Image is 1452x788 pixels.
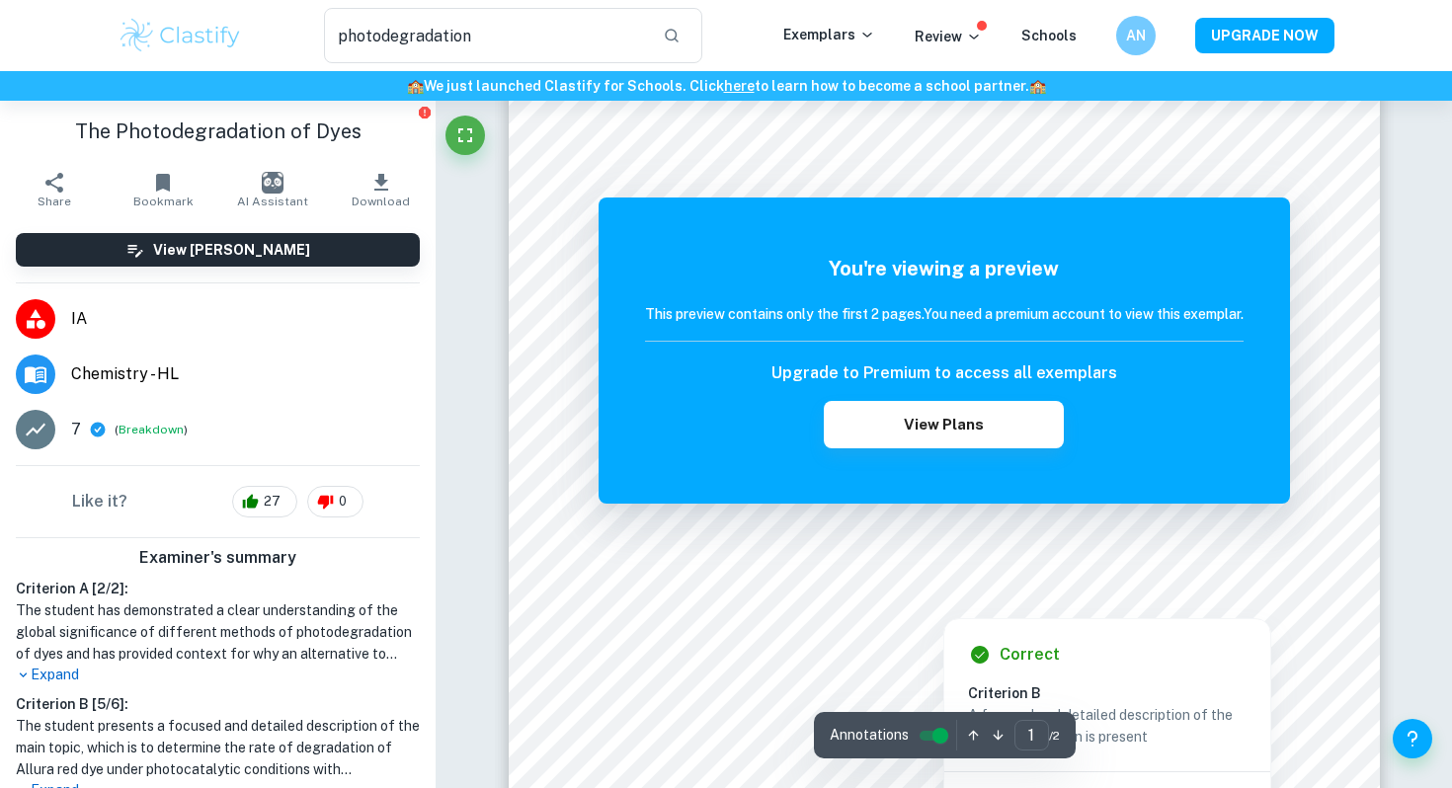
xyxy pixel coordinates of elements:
[1195,18,1334,53] button: UPGRADE NOW
[153,239,310,261] h6: View [PERSON_NAME]
[968,682,1262,704] h6: Criterion B
[16,693,420,715] h6: Criterion B [ 5 / 6 ]:
[1000,643,1060,667] h6: Correct
[1029,78,1046,94] span: 🏫
[407,78,424,94] span: 🏫
[71,362,420,386] span: Chemistry - HL
[109,162,217,217] button: Bookmark
[119,421,184,438] button: Breakdown
[1021,28,1077,43] a: Schools
[352,195,410,208] span: Download
[16,599,420,665] h1: The student has demonstrated a clear understanding of the global significance of different method...
[118,16,243,55] img: Clastify logo
[16,117,420,146] h1: The Photodegradation of Dyes
[968,704,1247,748] p: A focused and detailed description of the research question is present
[1116,16,1156,55] button: AN
[133,195,194,208] span: Bookmark
[115,421,188,439] span: ( )
[445,116,485,155] button: Fullscreen
[4,75,1448,97] h6: We just launched Clastify for Schools. Click to learn how to become a school partner.
[262,172,283,194] img: AI Assistant
[771,361,1117,385] h6: Upgrade to Premium to access all exemplars
[71,418,81,441] p: 7
[72,490,127,513] h6: Like it?
[328,492,358,512] span: 0
[71,307,420,331] span: IA
[783,24,875,45] p: Exemplars
[16,715,420,780] h1: The student presents a focused and detailed description of the main topic, which is to determine ...
[1393,719,1432,758] button: Help and Feedback
[16,233,420,267] button: View [PERSON_NAME]
[824,401,1063,448] button: View Plans
[16,578,420,599] h6: Criterion A [ 2 / 2 ]:
[645,254,1244,283] h5: You're viewing a preview
[324,8,647,63] input: Search for any exemplars...
[915,26,982,47] p: Review
[253,492,291,512] span: 27
[724,78,755,94] a: here
[645,303,1244,325] h6: This preview contains only the first 2 pages. You need a premium account to view this exemplar.
[327,162,436,217] button: Download
[16,665,420,685] p: Expand
[1049,727,1060,745] span: / 2
[218,162,327,217] button: AI Assistant
[417,105,432,119] button: Report issue
[38,195,71,208] span: Share
[1125,25,1148,46] h6: AN
[830,725,909,746] span: Annotations
[237,195,308,208] span: AI Assistant
[8,546,428,570] h6: Examiner's summary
